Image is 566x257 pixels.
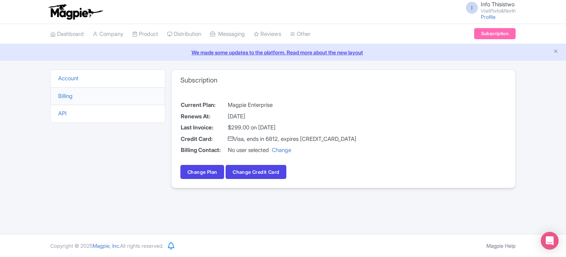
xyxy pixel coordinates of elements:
a: Profile [481,14,496,20]
a: Other [290,24,310,44]
a: I Info Thisistwo VisitPorto&North [462,1,516,13]
a: Magpie Help [486,243,516,249]
a: Billing [58,92,73,99]
button: Change Credit Card [226,165,286,179]
img: logo-ab69f6fb50320c5b225c76a69d11143b.png [47,4,104,20]
a: Product [132,24,158,44]
a: Messaging [210,24,245,44]
div: Copyright © 2025 All rights reserved. [46,242,168,250]
div: Open Intercom Messenger [541,232,559,250]
th: Credit Card: [180,133,227,145]
a: Distribution [167,24,201,44]
a: Account [58,75,79,82]
td: No user selected [227,145,357,156]
th: Last Invoice: [180,122,227,133]
span: Magpie, Inc. [93,243,120,249]
a: Reviews [254,24,281,44]
a: Dashboard [50,24,84,44]
button: Close announcement [553,48,559,56]
small: VisitPorto&North [481,9,516,13]
a: Change Plan [180,165,224,179]
h3: Subscription [180,76,217,84]
a: Subscription [474,28,516,39]
span: I [466,2,478,14]
th: Renews At: [180,111,227,122]
td: [DATE] [227,111,357,122]
a: Change [272,146,291,153]
a: We made some updates to the platform. Read more about the new layout [4,48,562,56]
a: API [58,110,67,117]
td: $299.00 on [DATE] [227,122,357,133]
span: Info Thisistwo [481,1,515,8]
th: Current Plan: [180,99,227,111]
a: Company [93,24,123,44]
td: Magpie Enterprise [227,99,357,111]
td: Visa, ends in 6812, expires [CREDIT_CARD_DATA] [227,133,357,145]
th: Billing Contact: [180,145,227,156]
